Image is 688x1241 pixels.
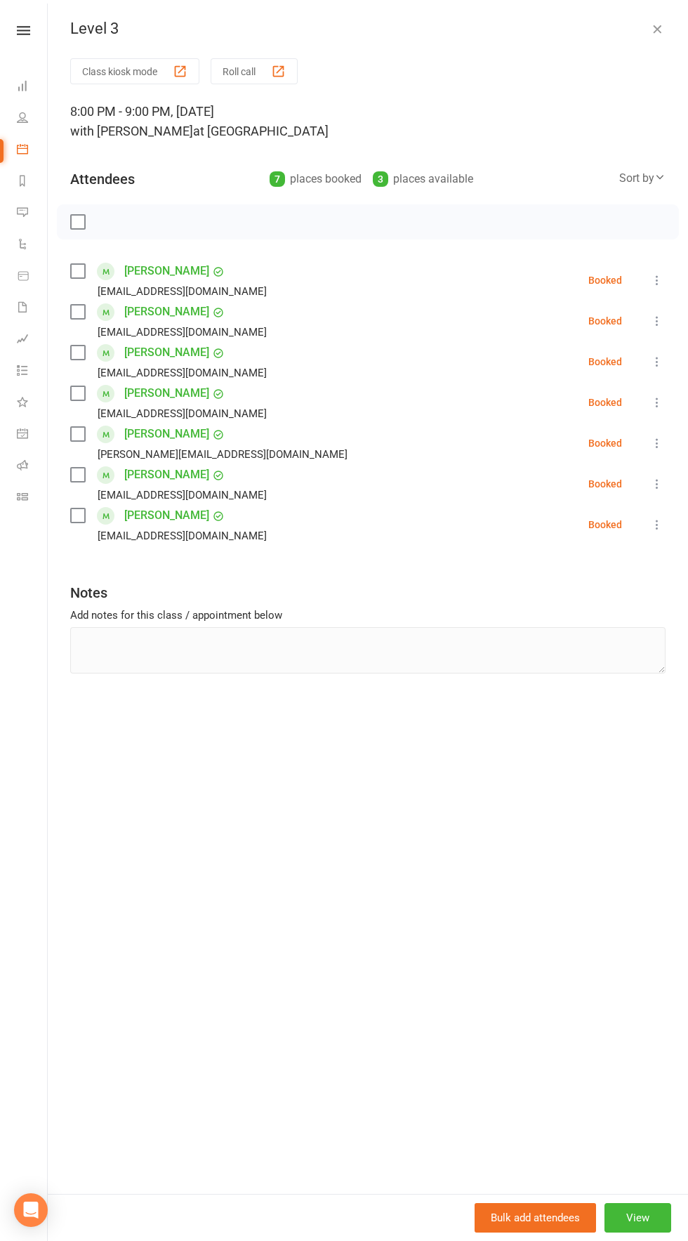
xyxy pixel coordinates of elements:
span: with [PERSON_NAME] [70,124,193,138]
div: places available [373,169,473,189]
button: View [604,1203,671,1233]
div: 7 [270,171,285,187]
a: Assessments [17,324,48,356]
div: Booked [588,357,622,367]
div: places booked [270,169,362,189]
a: What's New [17,388,48,419]
div: [EMAIL_ADDRESS][DOMAIN_NAME] [98,527,267,545]
a: Roll call kiosk mode [17,451,48,482]
div: Level 3 [48,20,688,38]
a: [PERSON_NAME] [124,382,209,405]
div: [EMAIL_ADDRESS][DOMAIN_NAME] [98,282,267,301]
div: Booked [588,316,622,326]
a: [PERSON_NAME] [124,301,209,323]
button: Class kiosk mode [70,58,199,84]
a: [PERSON_NAME] [124,260,209,282]
div: Booked [588,275,622,285]
div: Booked [588,479,622,489]
a: Product Sales [17,261,48,293]
a: Dashboard [17,72,48,103]
a: General attendance kiosk mode [17,419,48,451]
a: [PERSON_NAME] [124,464,209,486]
div: Notes [70,583,107,603]
div: [EMAIL_ADDRESS][DOMAIN_NAME] [98,323,267,341]
a: [PERSON_NAME] [124,341,209,364]
a: [PERSON_NAME] [124,423,209,445]
a: [PERSON_NAME] [124,504,209,527]
div: [PERSON_NAME][EMAIL_ADDRESS][DOMAIN_NAME] [98,445,348,464]
a: Reports [17,166,48,198]
span: at [GEOGRAPHIC_DATA] [193,124,329,138]
div: Attendees [70,169,135,189]
div: [EMAIL_ADDRESS][DOMAIN_NAME] [98,486,267,504]
div: 8:00 PM - 9:00 PM, [DATE] [70,102,666,141]
a: Class kiosk mode [17,482,48,514]
a: People [17,103,48,135]
button: Roll call [211,58,298,84]
div: Sort by [619,169,666,188]
div: [EMAIL_ADDRESS][DOMAIN_NAME] [98,405,267,423]
a: Calendar [17,135,48,166]
div: Booked [588,520,622,530]
div: 3 [373,171,388,187]
div: Open Intercom Messenger [14,1193,48,1227]
div: [EMAIL_ADDRESS][DOMAIN_NAME] [98,364,267,382]
div: Add notes for this class / appointment below [70,607,666,624]
div: Booked [588,398,622,407]
button: Bulk add attendees [475,1203,596,1233]
div: Booked [588,438,622,448]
